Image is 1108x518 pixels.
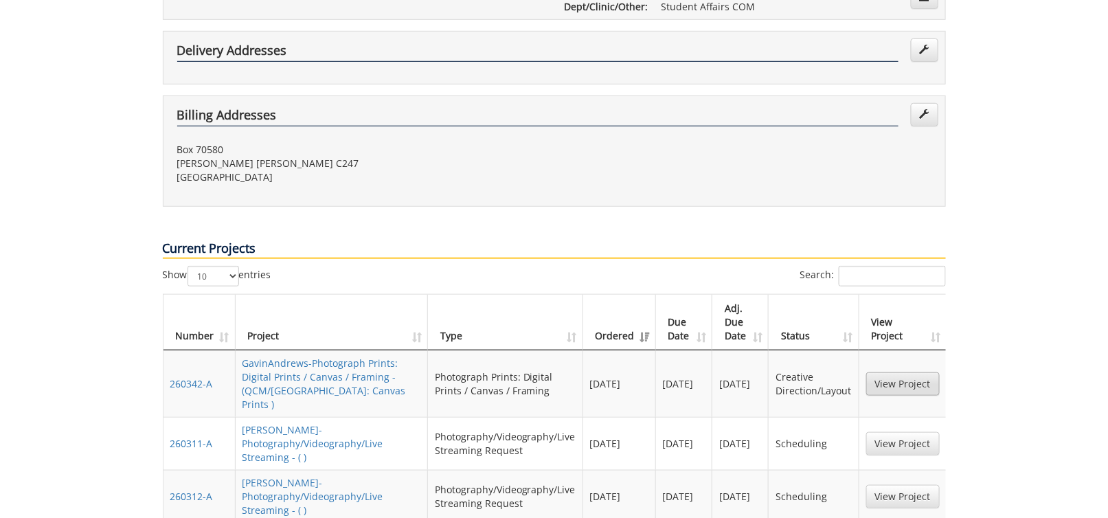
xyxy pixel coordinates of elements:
a: View Project [866,372,940,396]
td: Photography/Videography/Live Streaming Request [428,417,583,470]
a: 260342-A [170,377,213,390]
p: Box 70580 [177,143,544,157]
td: [DATE] [583,350,656,417]
td: [DATE] [712,417,769,470]
th: Due Date: activate to sort column ascending [656,295,712,350]
th: Status: activate to sort column ascending [769,295,859,350]
a: 260312-A [170,490,213,503]
p: [PERSON_NAME] [PERSON_NAME] C247 [177,157,544,170]
td: [DATE] [656,417,712,470]
a: Edit Addresses [911,103,938,126]
input: Search: [839,266,946,286]
h4: Billing Addresses [177,109,898,126]
td: [DATE] [583,417,656,470]
td: [DATE] [656,350,712,417]
th: Adj. Due Date: activate to sort column ascending [712,295,769,350]
td: Creative Direction/Layout [769,350,859,417]
p: Current Projects [163,240,946,259]
a: View Project [866,485,940,508]
th: Type: activate to sort column ascending [428,295,583,350]
th: Ordered: activate to sort column ascending [583,295,656,350]
th: Number: activate to sort column ascending [163,295,236,350]
a: [PERSON_NAME]-Photography/Videography/Live Streaming - ( ) [242,423,383,464]
a: Edit Addresses [911,38,938,62]
label: Search: [800,266,946,286]
td: Photograph Prints: Digital Prints / Canvas / Framing [428,350,583,417]
h4: Delivery Addresses [177,44,898,62]
select: Showentries [188,266,239,286]
p: [GEOGRAPHIC_DATA] [177,170,544,184]
a: View Project [866,432,940,455]
a: [PERSON_NAME]-Photography/Videography/Live Streaming - ( ) [242,476,383,517]
td: Scheduling [769,417,859,470]
th: View Project: activate to sort column ascending [859,295,947,350]
a: GavinAndrews-Photograph Prints: Digital Prints / Canvas / Framing - (QCM/[GEOGRAPHIC_DATA]: Canva... [242,357,406,411]
th: Project: activate to sort column ascending [236,295,428,350]
label: Show entries [163,266,271,286]
td: [DATE] [712,350,769,417]
a: 260311-A [170,437,213,450]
